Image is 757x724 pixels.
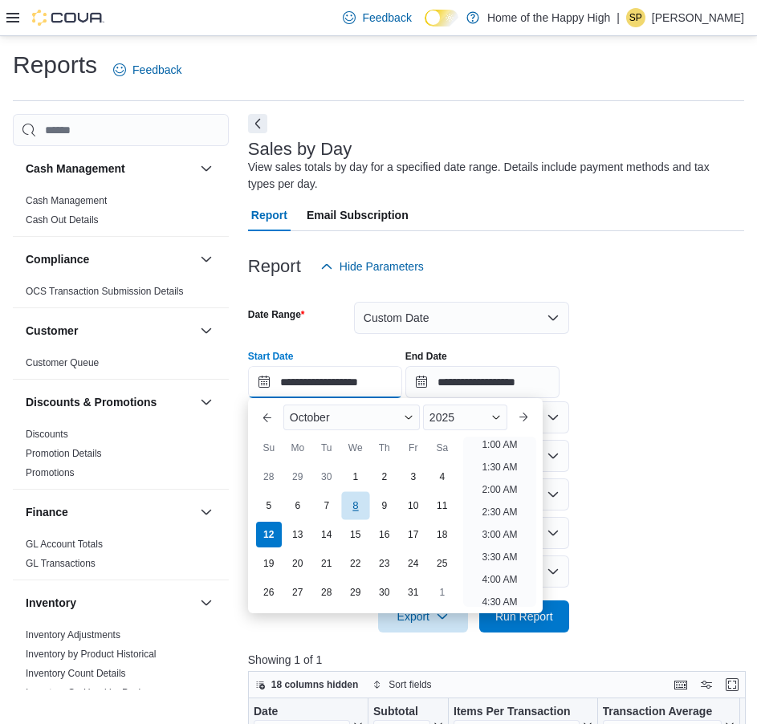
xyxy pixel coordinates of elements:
[475,592,523,612] li: 4:30 AM
[626,8,645,27] div: Samantha Paxman
[547,411,560,424] button: Open list of options
[26,251,89,267] h3: Compliance
[429,435,455,461] div: Sa
[197,393,216,412] button: Discounts & Promotions
[26,649,157,660] a: Inventory by Product Historical
[372,464,397,490] div: day-2
[547,449,560,462] button: Open list of options
[26,668,126,679] a: Inventory Count Details
[343,580,368,605] div: day-29
[26,428,68,441] span: Discounts
[341,491,369,519] div: day-8
[314,250,430,283] button: Hide Parameters
[314,522,340,547] div: day-14
[511,405,536,430] button: Next month
[314,551,340,576] div: day-21
[26,323,78,339] h3: Customer
[378,600,468,632] button: Export
[314,580,340,605] div: day-28
[285,522,311,547] div: day-13
[401,493,426,519] div: day-10
[26,667,126,680] span: Inventory Count Details
[362,10,411,26] span: Feedback
[26,161,125,177] h3: Cash Management
[429,464,455,490] div: day-4
[405,350,447,363] label: End Date
[405,366,560,398] input: Press the down key to open a popover containing a calendar.
[251,199,287,231] span: Report
[343,464,368,490] div: day-1
[671,675,690,694] button: Keyboard shortcuts
[254,705,350,720] div: Date
[372,493,397,519] div: day-9
[343,435,368,461] div: We
[26,504,68,520] h3: Finance
[248,140,352,159] h3: Sales by Day
[197,250,216,269] button: Compliance
[629,8,642,27] span: SP
[26,686,160,699] span: Inventory On Hand by Package
[475,480,523,499] li: 2:00 AM
[197,321,216,340] button: Customer
[372,435,397,461] div: Th
[26,538,103,551] span: GL Account Totals
[26,323,193,339] button: Customer
[285,551,311,576] div: day-20
[248,159,736,193] div: View sales totals by day for a specified date range. Details include payment methods and tax type...
[423,405,507,430] div: Button. Open the year selector. 2025 is currently selected.
[248,308,305,321] label: Date Range
[290,411,330,424] span: October
[475,435,523,454] li: 1:00 AM
[271,678,359,691] span: 18 columns hidden
[285,493,311,519] div: day-6
[26,467,75,478] a: Promotions
[249,675,365,694] button: 18 columns hidden
[26,558,96,569] a: GL Transactions
[314,435,340,461] div: Tu
[26,595,193,611] button: Inventory
[26,214,99,226] a: Cash Out Details
[26,557,96,570] span: GL Transactions
[388,600,458,632] span: Export
[285,464,311,490] div: day-29
[248,257,301,276] h3: Report
[256,493,282,519] div: day-5
[26,595,76,611] h3: Inventory
[425,26,425,27] span: Dark Mode
[372,551,397,576] div: day-23
[475,570,523,589] li: 4:00 AM
[401,551,426,576] div: day-24
[340,258,424,275] span: Hide Parameters
[256,551,282,576] div: day-19
[26,161,193,177] button: Cash Management
[26,251,193,267] button: Compliance
[429,493,455,519] div: day-11
[389,678,431,691] span: Sort fields
[13,191,229,236] div: Cash Management
[26,356,99,369] span: Customer Queue
[429,580,455,605] div: day-1
[401,464,426,490] div: day-3
[283,405,420,430] div: Button. Open the month selector. October is currently selected.
[254,405,280,430] button: Previous Month
[26,687,160,698] a: Inventory On Hand by Package
[343,551,368,576] div: day-22
[454,705,580,720] div: Items Per Transaction
[248,652,751,668] p: Showing 1 of 1
[372,580,397,605] div: day-30
[652,8,744,27] p: [PERSON_NAME]
[401,522,426,547] div: day-17
[26,629,120,641] a: Inventory Adjustments
[26,195,107,206] a: Cash Management
[475,458,523,477] li: 1:30 AM
[463,437,536,607] ul: Time
[343,522,368,547] div: day-15
[26,448,102,459] a: Promotion Details
[336,2,417,34] a: Feedback
[26,285,184,298] span: OCS Transaction Submission Details
[722,675,742,694] button: Enter fullscreen
[475,502,523,522] li: 2:30 AM
[307,199,409,231] span: Email Subscription
[13,49,97,81] h1: Reports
